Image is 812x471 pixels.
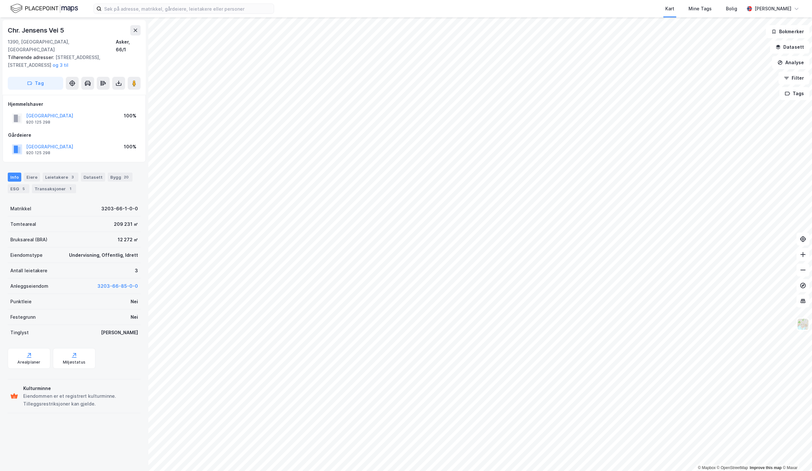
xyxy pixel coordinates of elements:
button: Tags [779,87,809,100]
div: Undervisning, Offentlig, Idrett [69,251,138,259]
button: Analyse [772,56,809,69]
div: Bolig [726,5,737,13]
div: Anleggseiendom [10,282,48,290]
div: Kontrollprogram for chat [780,440,812,471]
button: Tag [8,77,63,90]
div: 3 [135,267,138,275]
div: Festegrunn [10,313,35,321]
div: 1 [67,185,74,192]
div: Eiere [24,173,40,182]
button: Filter [778,72,809,85]
div: 5 [20,185,27,192]
div: 209 231 ㎡ [114,220,138,228]
div: Matrikkel [10,205,31,213]
input: Søk på adresse, matrikkel, gårdeiere, leietakere eller personer [102,4,274,14]
div: 100% [124,112,136,120]
div: [STREET_ADDRESS], [STREET_ADDRESS] [8,54,135,69]
span: Tilhørende adresser: [8,55,55,60]
iframe: Chat Widget [780,440,812,471]
div: Datasett [81,173,105,182]
div: Nei [131,313,138,321]
div: 100% [124,143,136,151]
div: 920 125 298 [26,150,50,155]
button: Bokmerker [766,25,809,38]
div: Asker, 66/1 [116,38,141,54]
button: 3203-66-85-0-0 [97,282,138,290]
div: Tomteareal [10,220,36,228]
div: Leietakere [43,173,78,182]
div: Eiendommen er et registrert kulturminne. Tilleggsrestriksjoner kan gjelde. [23,392,138,408]
div: 3 [69,174,76,180]
div: Hjemmelshaver [8,100,140,108]
div: Eiendomstype [10,251,43,259]
a: Mapbox [698,466,716,470]
div: 3203-66-1-0-0 [101,205,138,213]
div: 12 272 ㎡ [118,236,138,244]
div: 1390, [GEOGRAPHIC_DATA], [GEOGRAPHIC_DATA] [8,38,116,54]
a: Improve this map [750,466,782,470]
div: 920 125 298 [26,120,50,125]
div: Punktleie [10,298,32,306]
div: ESG [8,184,29,193]
div: Bygg [108,173,133,182]
button: Datasett [770,41,809,54]
div: Bruksareal (BRA) [10,236,47,244]
div: [PERSON_NAME] [755,5,791,13]
div: Tinglyst [10,329,29,336]
div: Antall leietakere [10,267,47,275]
div: Nei [131,298,138,306]
a: OpenStreetMap [717,466,748,470]
div: Transaksjoner [32,184,76,193]
img: Z [797,318,809,330]
img: logo.f888ab2527a4732fd821a326f86c7f29.svg [10,3,78,14]
div: Chr. Jensens Vei 5 [8,25,65,35]
div: Kulturminne [23,385,138,392]
div: Gårdeiere [8,131,140,139]
div: Arealplaner [17,360,40,365]
div: Kart [665,5,674,13]
div: 20 [123,174,130,180]
div: Miljøstatus [63,360,85,365]
div: Info [8,173,21,182]
div: Mine Tags [688,5,712,13]
div: [PERSON_NAME] [101,329,138,336]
